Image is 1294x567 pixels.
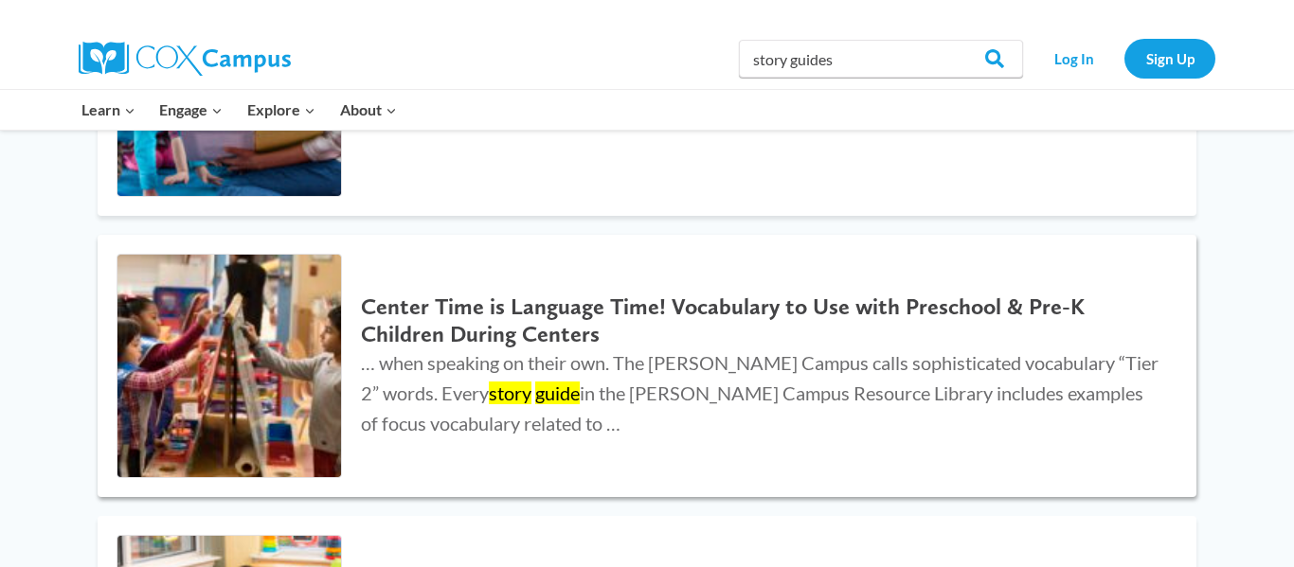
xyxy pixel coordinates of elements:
[69,90,408,130] nav: Primary Navigation
[328,90,409,130] button: Child menu of About
[117,255,341,478] img: Center Time is Language Time! Vocabulary to Use with Preschool & Pre-K Children During Centers
[69,90,148,130] button: Child menu of Learn
[489,381,531,404] mark: story
[739,40,1023,78] input: Search Cox Campus
[535,381,580,404] mark: guide
[98,235,1196,498] a: Center Time is Language Time! Vocabulary to Use with Preschool & Pre-K Children During Centers Ce...
[148,90,236,130] button: Child menu of Engage
[79,42,291,76] img: Cox Campus
[235,90,328,130] button: Child menu of Explore
[1033,39,1115,78] a: Log In
[1124,39,1215,78] a: Sign Up
[361,351,1159,434] span: … when speaking on their own. The [PERSON_NAME] Campus calls sophisticated vocabulary “Tier 2” wo...
[1033,39,1215,78] nav: Secondary Navigation
[361,293,1159,348] h2: Center Time is Language Time! Vocabulary to Use with Preschool & Pre-K Children During Centers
